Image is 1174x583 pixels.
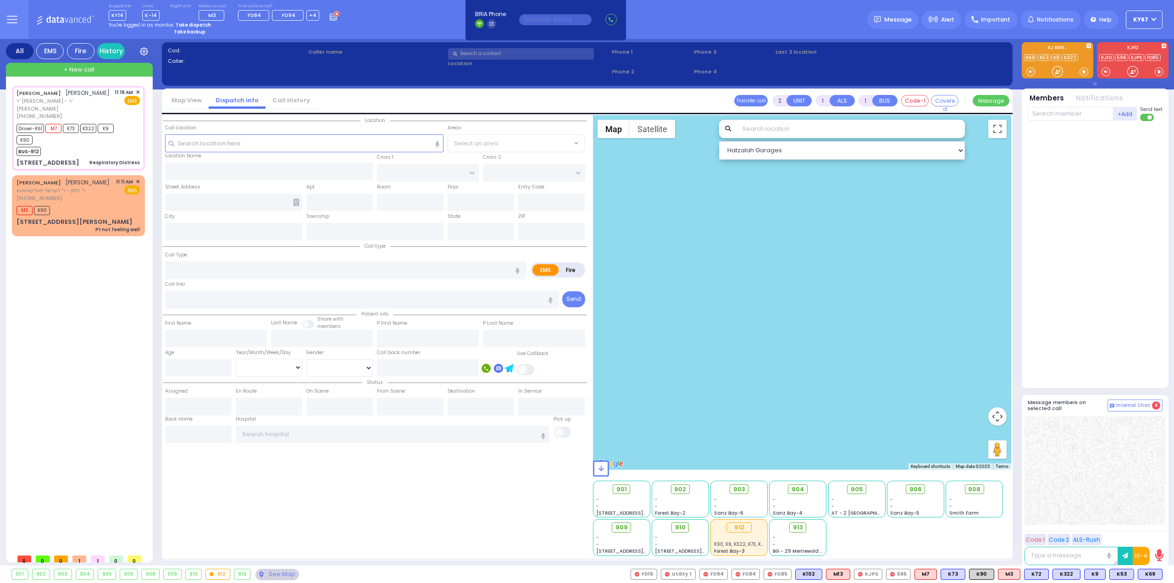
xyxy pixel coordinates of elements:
[98,569,116,579] div: 905
[631,569,657,580] div: FD16
[142,10,160,21] span: K-14
[362,379,388,386] span: Status
[109,4,132,9] label: Dispatcher
[54,569,72,579] div: 903
[238,4,320,9] label: Fire units on call
[914,569,937,580] div: ALS
[596,534,599,541] span: -
[596,548,683,555] span: [STREET_ADDRESS][PERSON_NAME]
[448,124,461,132] label: Areas
[72,555,86,562] span: 1
[517,350,548,357] label: Use Callback
[615,523,628,532] span: 909
[612,68,691,76] span: Phone 2
[703,572,708,577] img: red-radio-icon.svg
[775,48,891,56] label: Last 3 location
[1038,54,1051,61] a: K53
[186,569,202,579] div: 910
[36,555,50,562] span: 0
[142,569,159,579] div: 908
[1028,107,1113,121] input: Search member
[255,569,299,580] div: See map
[714,541,774,548] span: K90, K9, K322, K73, K61, M7
[1047,534,1070,545] button: Code 2
[968,485,980,494] span: 908
[308,48,445,56] label: Caller name
[80,124,96,133] span: K322
[448,213,460,220] label: State
[830,95,855,106] button: ALS
[1030,93,1064,104] button: Members
[998,569,1020,580] div: M3
[655,548,742,555] span: [STREET_ADDRESS][PERSON_NAME]
[764,569,792,580] div: FD85
[1084,569,1106,580] div: K9
[988,407,1007,426] button: Map camera controls
[1126,11,1163,29] button: KY67
[714,496,717,503] span: -
[792,485,804,494] span: 904
[694,48,773,56] span: Phone 3
[714,548,745,555] span: Forest Bay-3
[655,503,658,510] span: -
[377,154,393,161] label: Cross 1
[17,187,110,194] span: ר' זלמן - ר' הערשל פאלקאוויטש
[89,159,140,166] div: Respiratory Distress
[674,485,686,494] span: 902
[1099,16,1112,24] span: Help
[168,57,305,65] label: Caller:
[1028,400,1108,411] h5: Message members on selected call
[1024,54,1037,61] a: K69
[884,15,912,24] span: Message
[598,120,630,138] button: Show street map
[66,178,110,186] span: [PERSON_NAME]
[17,112,62,120] span: [PHONE_NUMBER]
[115,89,133,96] span: 11:19 AM
[248,11,261,19] span: FD84
[282,11,295,19] span: FD94
[164,569,181,579] div: 909
[1097,45,1168,52] label: KJFD
[736,572,740,577] img: red-radio-icon.svg
[1076,93,1123,104] button: Notifications
[635,572,639,577] img: red-radio-icon.svg
[98,124,114,133] span: K9
[1024,534,1046,545] button: Code 1
[236,349,302,356] div: Year/Month/Week/Day
[949,503,952,510] span: -
[306,388,329,395] label: On Scene
[630,120,675,138] button: Show satellite imagery
[17,194,62,202] span: [PHONE_NUMBER]
[737,120,965,138] input: Search location
[731,569,760,580] div: FD84
[890,510,919,516] span: Sanz Bay-5
[165,124,196,132] label: Call Location
[377,183,391,191] label: Room
[1138,569,1163,580] div: K69
[127,555,141,562] span: 0
[1109,569,1134,580] div: K53
[1152,401,1160,410] span: 4
[1140,113,1155,122] label: Turn off text
[795,569,822,580] div: K102
[518,213,525,220] label: ZIP
[1140,106,1163,113] span: Send text
[63,124,79,133] span: K73
[655,541,658,548] span: -
[64,65,94,74] span: + New call
[931,95,958,106] button: Covered
[854,569,882,580] div: KJPS
[595,458,626,470] a: Open this area in Google Maps (opens a new window)
[45,124,61,133] span: M7
[596,510,683,516] span: [STREET_ADDRESS][PERSON_NAME]
[236,416,256,423] label: Hospital
[519,14,592,25] input: (000)000-00000
[1084,569,1106,580] div: BLS
[886,569,911,580] div: 596
[95,226,140,233] div: Pt not feeling well
[165,251,187,259] label: Call Type
[795,569,822,580] div: BLS
[165,281,185,288] label: Call Info
[998,569,1020,580] div: ALS
[1115,54,1128,61] a: 596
